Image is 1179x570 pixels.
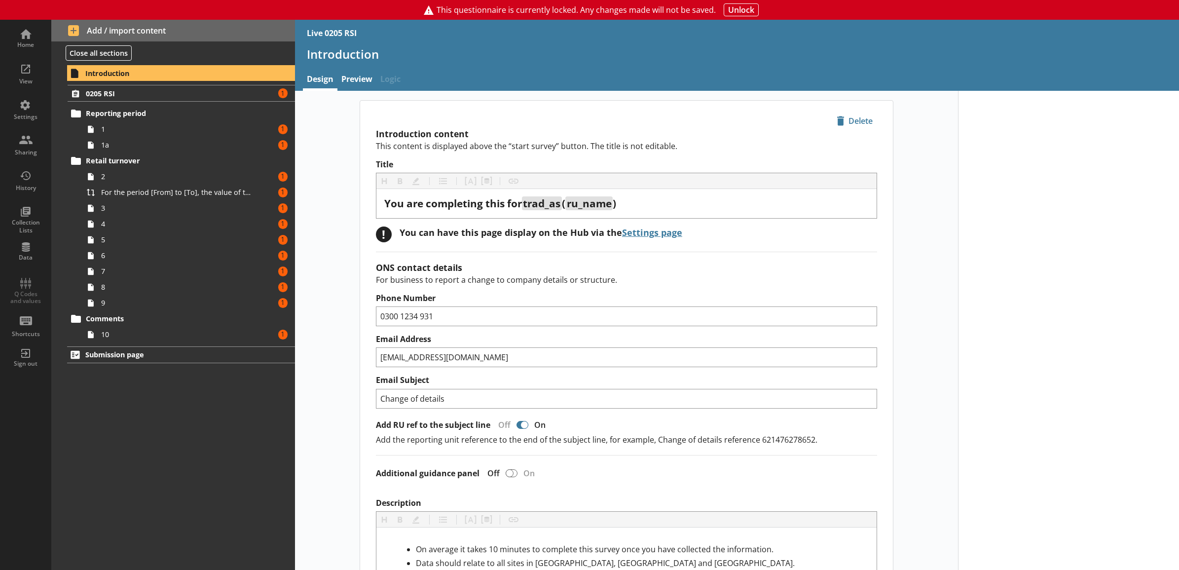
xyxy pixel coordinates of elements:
a: 31 [83,200,295,216]
span: Comments [86,314,251,323]
label: Description [376,498,877,508]
div: You can have this page display on the Hub via the [400,227,682,238]
label: Title [376,159,877,170]
span: On average it takes 10 minutes to complete this survey once you have collected the information. [416,544,774,555]
span: 8 [101,282,255,292]
span: Data should relate to all sites in [GEOGRAPHIC_DATA], [GEOGRAPHIC_DATA] and [GEOGRAPHIC_DATA]. [416,558,795,569]
li: Comments101 [72,311,295,342]
span: Delete [833,113,877,129]
div: Live 0205 RSI [307,28,357,38]
span: 5 [101,235,255,244]
li: Retail turnover21For the period [From] to [To], the value of the total retail turnover was [Total... [72,153,295,311]
div: Off [490,419,515,430]
a: For the period [From] to [To], the value of the total retail turnover was [Total retail turnover]... [83,185,295,200]
span: 0205 RSI [86,89,251,98]
span: Logic [376,70,405,91]
span: 2 [101,172,255,181]
label: Additional guidance panel [376,468,479,479]
a: 21 [83,169,295,185]
p: For business to report a change to company details or structure. [376,274,877,285]
label: Email Subject [376,375,877,385]
a: 71 [83,264,295,279]
h1: Introduction [307,46,1168,62]
span: For the period [From] to [To], the value of the total retail turnover was [Total retail turnover]... [101,188,255,197]
a: Design [303,70,337,91]
span: ( [562,196,565,210]
label: Add RU ref to the subject line [376,420,490,430]
a: 91 [83,295,295,311]
div: Shortcuts [8,330,43,338]
a: 0205 RSI1 [68,85,295,102]
h2: ONS contact details [376,262,877,273]
button: Close all sections [66,45,132,61]
a: 41 [83,216,295,232]
a: 11 [83,121,295,137]
span: Introduction [85,69,251,78]
a: 81 [83,279,295,295]
span: This questionnaire is currently locked. Any changes made will not be saved. [437,5,716,15]
span: 9 [101,298,255,307]
div: Data [8,254,43,262]
li: 0205 RSI1Reporting period111a1Retail turnover21For the period [From] to [To], the value of the to... [51,85,295,342]
span: 1 [101,124,255,134]
a: Settings page [622,227,682,238]
span: Add / import content [68,25,278,36]
div: View [8,77,43,85]
a: Introduction [67,65,295,81]
a: 51 [83,232,295,248]
div: On [519,468,543,479]
span: You are completing this for [384,196,522,210]
span: 3 [101,203,255,213]
a: Preview [337,70,376,91]
span: 7 [101,266,255,276]
h2: Introduction content [376,128,877,140]
a: Reporting period [68,106,295,121]
div: Sign out [8,360,43,368]
span: trad_as [523,196,560,210]
span: ) [613,196,616,210]
div: On [530,419,553,430]
a: 101 [83,327,295,342]
div: Home [8,41,43,49]
div: Collection Lists [8,219,43,234]
a: 61 [83,248,295,264]
li: Reporting period111a1 [72,106,295,153]
span: Submission page [85,350,251,359]
label: Email Address [376,334,877,344]
label: Phone Number [376,293,877,304]
a: Comments [68,311,295,327]
div: Settings [8,113,43,121]
span: Reporting period [86,109,251,118]
button: Unlock [724,3,759,16]
a: Retail turnover [68,153,295,169]
span: 1a [101,140,255,150]
span: 6 [101,251,255,260]
div: Off [479,468,504,479]
div: ! [376,227,392,242]
a: Submission page [67,346,295,363]
span: 10 [101,330,255,339]
div: History [8,184,43,192]
p: Add the reporting unit reference to the end of the subject line, for example, Change of details r... [376,434,877,445]
p: This content is displayed above the “start survey” button. The title is not editable. [376,141,877,152]
span: 4 [101,219,255,228]
div: Sharing [8,149,43,156]
div: Title [384,197,869,210]
span: Retail turnover [86,156,251,165]
span: ru_name [567,196,612,210]
button: Add / import content [51,20,295,41]
a: 1a1 [83,137,295,153]
button: Delete [832,113,877,129]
